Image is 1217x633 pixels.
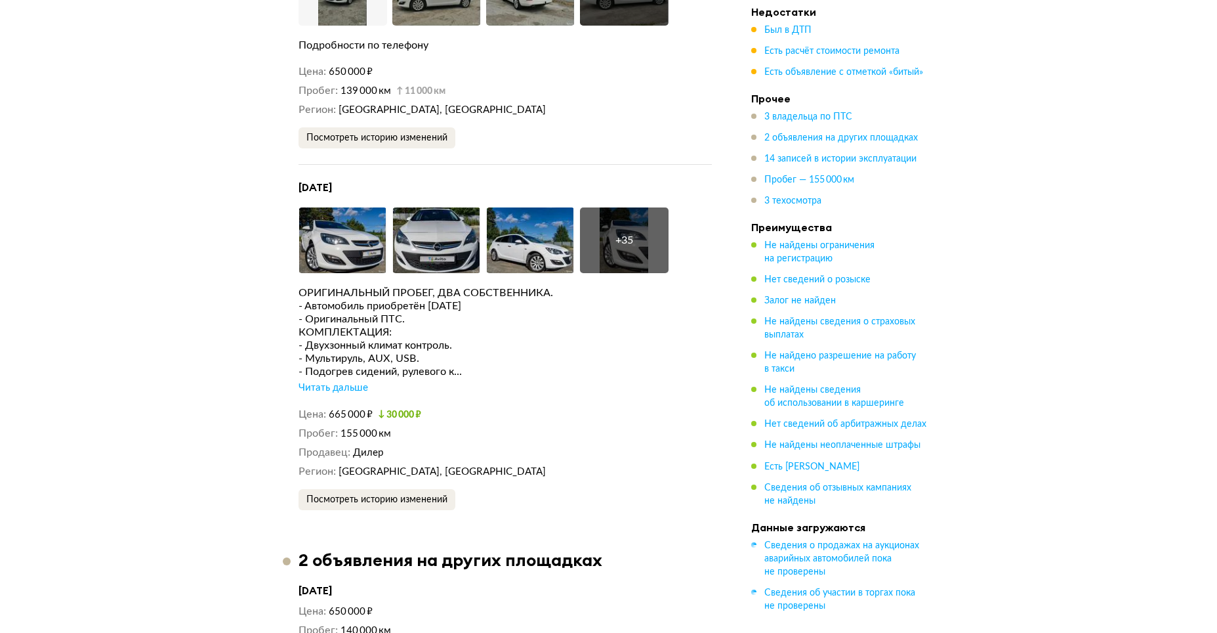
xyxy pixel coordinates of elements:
div: Подробности по телефону [299,39,712,52]
span: Нет сведений об арбитражных делах [764,420,926,429]
span: [GEOGRAPHIC_DATA], [GEOGRAPHIC_DATA] [339,467,546,477]
span: 650 000 ₽ [329,607,373,617]
span: 155 000 км [340,429,391,439]
span: Не найдено разрешение на работу в такси [764,351,916,374]
span: 2 объявления на других площадках [764,133,918,142]
h4: Данные загружаются [751,520,935,533]
div: + 35 [615,234,633,247]
h3: 2 объявления на других площадках [299,550,602,570]
span: 14 записей в истории эксплуатации [764,154,917,164]
dt: Цена [299,605,326,619]
span: 139 000 км [340,86,391,96]
dt: Цена [299,65,326,79]
dt: Пробег [299,427,338,441]
dt: Цена [299,408,326,422]
img: Car Photo [486,207,575,273]
small: 30 000 ₽ [378,410,421,420]
span: Сведения об отзывных кампаниях не найдены [764,483,911,505]
button: Посмотреть историю изменений [299,489,455,510]
small: 11 000 км [396,87,445,96]
img: Car Photo [392,207,481,273]
span: 3 техосмотра [764,196,821,206]
h4: [DATE] [299,584,712,598]
div: - Подогрев сидений, рулевого к... [299,365,712,378]
span: Сведения об участии в торгах пока не проверены [764,588,915,610]
div: - Автомобиль приобретён [DATE] [299,299,712,313]
span: 665 000 ₽ [329,410,373,420]
span: 3 владельца по ПТС [764,112,852,121]
dt: Продавец [299,446,350,460]
div: - Мультируль, AUX, USB. [299,352,712,365]
div: ОРИГИНАЛЬНЫЙ ПРОБЕГ, ДВА СОБСТВЕННИКА. [299,286,712,299]
span: Не найдены ограничения на регистрацию [764,241,875,263]
h4: Преимущества [751,221,935,234]
span: Не найдены сведения о страховых выплатах [764,317,915,339]
span: Посмотреть историю изменений [306,495,447,504]
h4: Прочее [751,92,935,105]
span: Не найдены неоплаченные штрафы [764,441,920,450]
span: Есть [PERSON_NAME] [764,462,859,471]
span: Нет сведений о розыске [764,275,871,284]
h4: [DATE] [299,181,712,194]
img: Car Photo [299,207,387,273]
span: Сведения о продажах на аукционах аварийных автомобилей пока не проверены [764,540,919,576]
div: - Оригинальный ПТС. [299,313,712,326]
div: Читать дальше [299,382,368,395]
span: Пробег — 155 000 км [764,175,854,185]
dt: Регион [299,465,336,479]
span: [GEOGRAPHIC_DATA], [GEOGRAPHIC_DATA] [339,105,546,115]
div: КОМПЛЕКТАЦИЯ: [299,326,712,339]
span: Есть объявление с отметкой «битый» [764,68,923,77]
button: Посмотреть историю изменений [299,127,455,148]
span: Залог не найден [764,296,836,305]
h4: Недостатки [751,5,935,18]
span: Дилер [353,448,384,458]
span: Посмотреть историю изменений [306,133,447,142]
span: Не найдены сведения об использовании в каршеринге [764,385,904,408]
dt: Регион [299,103,336,117]
span: Был в ДТП [764,26,812,35]
span: Есть расчёт стоимости ремонта [764,47,899,56]
dt: Пробег [299,84,338,98]
span: 650 000 ₽ [329,67,373,77]
div: - Двухзонный климат контроль. [299,339,712,352]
